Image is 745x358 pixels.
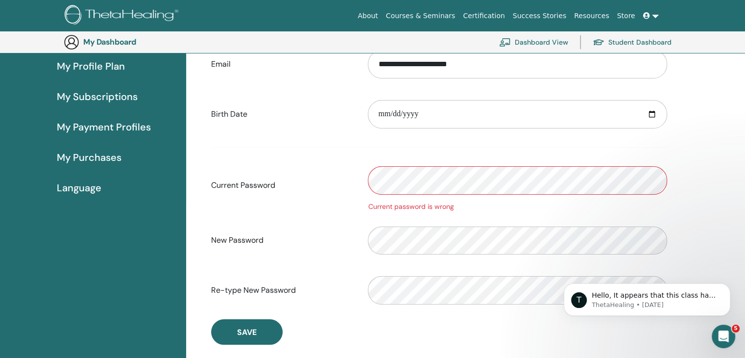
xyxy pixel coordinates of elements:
iframe: Intercom live chat [712,325,735,348]
a: Store [613,7,639,25]
span: My Purchases [57,150,121,165]
a: Courses & Seminars [382,7,459,25]
iframe: Intercom notifications message [549,263,745,332]
button: Save [211,319,283,345]
label: Current Password [204,176,360,195]
a: Dashboard View [499,31,568,53]
span: My Subscriptions [57,89,138,104]
span: 5 [732,325,740,332]
img: chalkboard-teacher.svg [499,38,511,47]
img: generic-user-icon.jpg [64,34,79,50]
a: Student Dashboard [593,31,672,53]
a: Resources [570,7,613,25]
a: Certification [459,7,508,25]
img: logo.png [65,5,182,27]
a: About [354,7,382,25]
img: graduation-cap.svg [593,38,604,47]
a: Success Stories [509,7,570,25]
label: Email [204,55,360,74]
h3: My Dashboard [83,37,181,47]
label: New Password [204,231,360,250]
span: Language [57,180,101,195]
div: Current password is wrong [368,202,667,212]
label: Re-type New Password [204,281,360,300]
span: My Payment Profiles [57,120,151,134]
label: Birth Date [204,105,360,124]
span: Save [237,327,257,337]
span: My Profile Plan [57,59,125,74]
